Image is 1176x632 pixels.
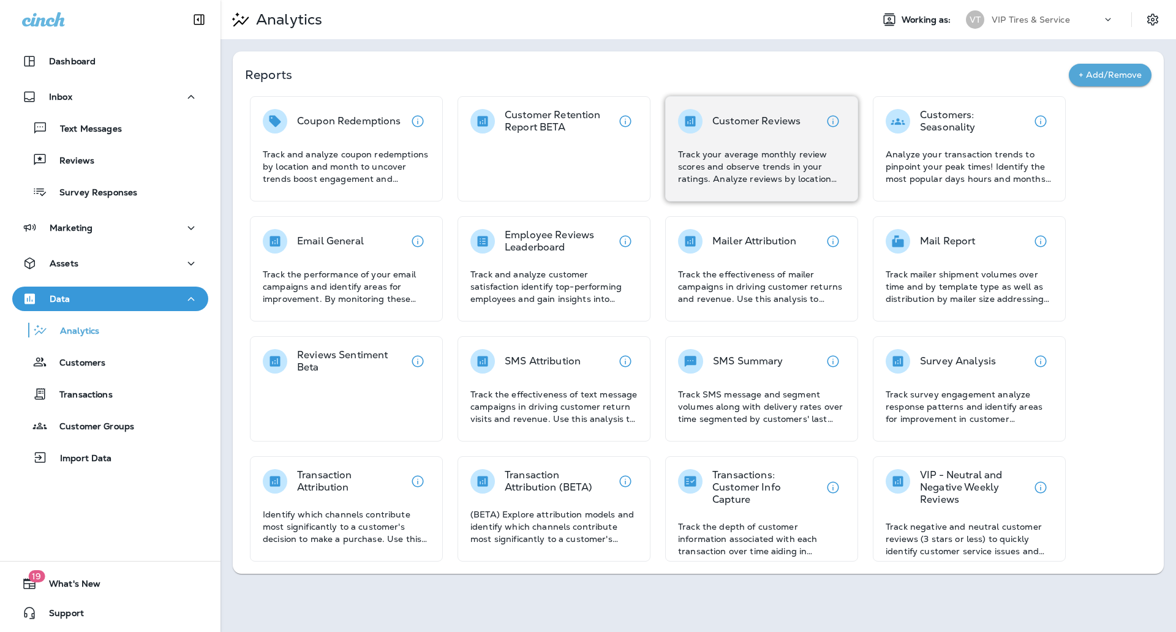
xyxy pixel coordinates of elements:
p: VIP - Neutral and Negative Weekly Reviews [920,469,1028,506]
span: What's New [37,579,100,593]
p: Customers [47,358,105,369]
button: View details [821,349,845,374]
p: Track the performance of your email campaigns and identify areas for improvement. By monitoring t... [263,268,430,305]
p: Customer Retention Report BETA [505,109,613,134]
p: Assets [50,258,78,268]
button: View details [613,109,638,134]
p: Mail Report [920,235,976,247]
span: Working as: [902,15,954,25]
button: View details [1028,349,1053,374]
p: Analytics [251,10,322,29]
p: Survey Analysis [920,355,996,367]
button: Dashboard [12,49,208,73]
p: Reports [245,66,1069,83]
p: Customers: Seasonality [920,109,1028,134]
p: Track and analyze customer satisfaction identify top-performing employees and gain insights into ... [470,268,638,305]
p: (BETA) Explore attribution models and identify which channels contribute most significantly to a ... [470,508,638,545]
button: View details [405,229,430,254]
p: Analyze your transaction trends to pinpoint your peak times! Identify the most popular days hours... [886,148,1053,185]
button: Customer Groups [12,413,208,438]
button: View details [1028,229,1053,254]
button: Marketing [12,216,208,240]
p: Track the effectiveness of text message campaigns in driving customer return visits and revenue. ... [470,388,638,425]
button: Support [12,601,208,625]
p: Track the depth of customer information associated with each transaction over time aiding in asse... [678,521,845,557]
p: Track the effectiveness of mailer campaigns in driving customer returns and revenue. Use this ana... [678,268,845,305]
button: View details [405,349,430,374]
p: SMS Summary [713,355,783,367]
button: Survey Responses [12,179,208,205]
p: Track and analyze coupon redemptions by location and month to uncover trends boost engagement and... [263,148,430,185]
button: View details [821,475,845,500]
button: Data [12,287,208,311]
span: Support [37,608,84,623]
p: Import Data [48,453,112,465]
button: View details [821,109,845,134]
p: Coupon Redemptions [297,115,401,127]
p: Employee Reviews Leaderboard [505,229,613,254]
p: Customer Groups [47,421,134,433]
button: Analytics [12,317,208,343]
p: Transactions [47,389,113,401]
div: VT [966,10,984,29]
span: 19 [28,570,45,582]
p: Analytics [48,326,99,337]
p: Track negative and neutral customer reviews (3 stars or less) to quickly identify customer servic... [886,521,1053,557]
button: View details [613,349,638,374]
p: Marketing [50,223,92,233]
p: Inbox [49,92,72,102]
button: Inbox [12,85,208,109]
p: Survey Responses [47,187,137,199]
p: Customer Reviews [712,115,801,127]
button: Text Messages [12,115,208,141]
button: View details [405,109,430,134]
button: 19What's New [12,571,208,596]
p: Data [50,294,70,304]
p: Identify which channels contribute most significantly to a customer's decision to make a purchase... [263,508,430,545]
p: Track SMS message and segment volumes along with delivery rates over time segmented by customers'... [678,388,845,425]
button: Assets [12,251,208,276]
p: Text Messages [48,124,122,135]
p: Transaction Attribution [297,469,405,494]
p: Track survey engagement analyze response patterns and identify areas for improvement in customer ... [886,388,1053,425]
button: Import Data [12,445,208,470]
p: Dashboard [49,56,96,66]
p: Email General [297,235,364,247]
p: Track your average monthly review scores and observe trends in your ratings. Analyze reviews by l... [678,148,845,185]
button: View details [821,229,845,254]
p: SMS Attribution [505,355,581,367]
button: View details [1028,109,1053,134]
button: Settings [1142,9,1164,31]
p: Reviews Sentiment Beta [297,349,405,374]
button: View details [613,229,638,254]
button: Transactions [12,381,208,407]
button: View details [1028,475,1053,500]
p: Mailer Attribution [712,235,797,247]
p: Transaction Attribution (BETA) [505,469,613,494]
button: Reviews [12,147,208,173]
button: View details [405,469,430,494]
button: View details [613,469,638,494]
p: Track mailer shipment volumes over time and by template type as well as distribution by mailer si... [886,268,1053,305]
p: Transactions: Customer Info Capture [712,469,821,506]
p: VIP Tires & Service [992,15,1070,24]
button: Collapse Sidebar [182,7,216,32]
button: Customers [12,349,208,375]
p: Reviews [47,156,94,167]
button: + Add/Remove [1069,64,1151,86]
